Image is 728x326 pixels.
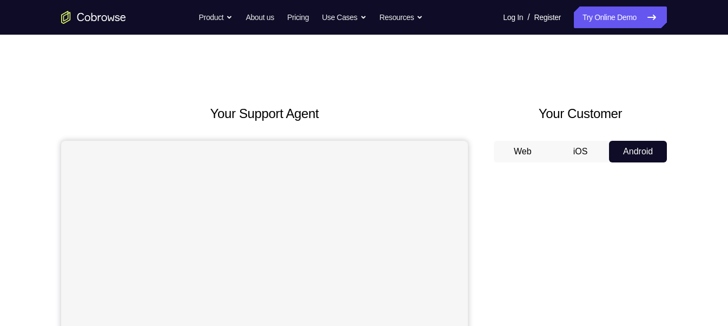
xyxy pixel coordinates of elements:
[609,141,667,162] button: Android
[61,104,468,123] h2: Your Support Agent
[287,6,309,28] a: Pricing
[527,11,530,24] span: /
[322,6,366,28] button: Use Cases
[503,6,523,28] a: Log In
[199,6,233,28] button: Product
[552,141,610,162] button: iOS
[246,6,274,28] a: About us
[534,6,561,28] a: Register
[494,104,667,123] h2: Your Customer
[494,141,552,162] button: Web
[380,6,423,28] button: Resources
[61,11,126,24] a: Go to the home page
[574,6,667,28] a: Try Online Demo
